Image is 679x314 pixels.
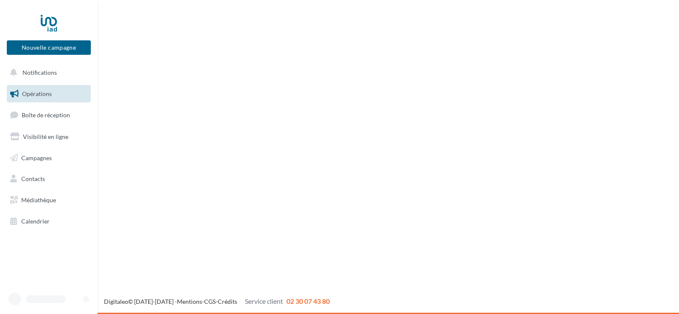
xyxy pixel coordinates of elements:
[286,297,330,305] span: 02 30 07 43 80
[204,298,216,305] a: CGS
[5,149,93,167] a: Campagnes
[245,297,283,305] span: Service client
[5,170,93,188] a: Contacts
[5,64,89,82] button: Notifications
[23,133,68,140] span: Visibilité en ligne
[5,85,93,103] a: Opérations
[5,212,93,230] a: Calendrier
[21,175,45,182] span: Contacts
[7,40,91,55] button: Nouvelle campagne
[5,128,93,146] a: Visibilité en ligne
[22,69,57,76] span: Notifications
[5,106,93,124] a: Boîte de réception
[104,298,128,305] a: Digitaleo
[21,218,50,225] span: Calendrier
[177,298,202,305] a: Mentions
[22,111,70,119] span: Boîte de réception
[22,90,52,97] span: Opérations
[218,298,237,305] a: Crédits
[104,298,330,305] span: © [DATE]-[DATE] - - -
[5,191,93,209] a: Médiathèque
[21,196,56,204] span: Médiathèque
[21,154,52,161] span: Campagnes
